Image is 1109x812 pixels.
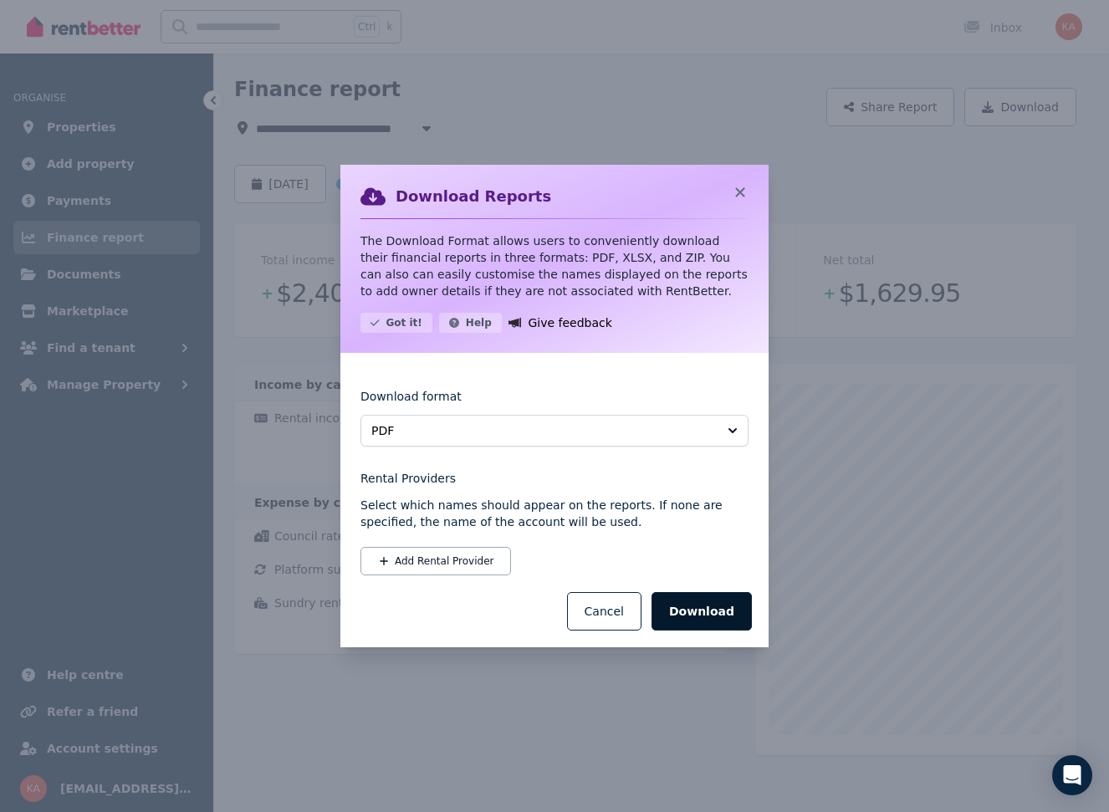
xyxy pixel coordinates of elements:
h2: Download Reports [396,185,551,208]
button: Got it! [360,313,432,333]
div: Open Intercom Messenger [1052,755,1092,795]
button: Download [652,592,752,631]
p: Select which names should appear on the reports. If none are specified, the name of the account w... [360,497,749,530]
button: Add Rental Provider [360,547,511,575]
a: Give feedback [509,313,612,333]
p: The Download Format allows users to conveniently download their financial reports in three format... [360,232,749,299]
button: Help [439,313,502,333]
span: PDF [371,422,714,439]
legend: Rental Providers [360,470,749,487]
button: Cancel [567,592,641,631]
button: PDF [360,415,749,447]
label: Download format [360,388,462,415]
